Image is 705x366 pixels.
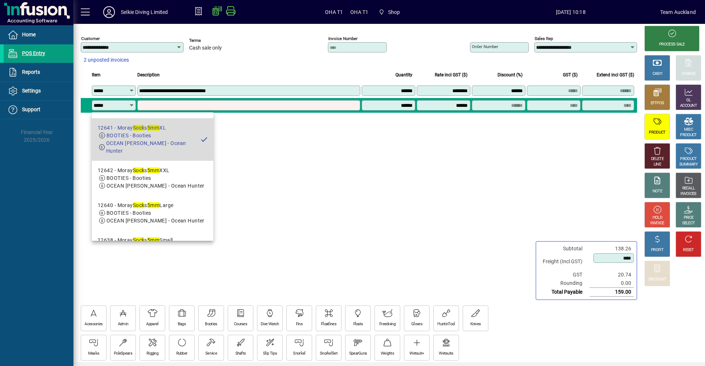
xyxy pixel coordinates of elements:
mat-label: Order number [472,44,498,49]
div: Freediving [379,322,395,327]
a: Support [4,101,73,119]
span: Item [92,71,101,79]
span: Shop [376,6,403,19]
div: Knives [470,322,481,327]
div: NOTE [652,189,662,194]
mat-label: Invoice number [328,36,358,41]
div: ACCOUNT [680,103,697,109]
div: Wetsuits [439,351,453,356]
div: Fins [296,322,303,327]
div: DISCOUNT [648,277,666,282]
span: OHA T1 [325,6,343,18]
div: Service [205,351,217,356]
div: LINE [654,162,661,167]
td: 0.00 [590,279,634,288]
div: PROCESS SALE [659,42,685,47]
span: Settings [22,88,41,94]
td: Rounding [539,279,590,288]
div: PRODUCT [680,156,697,162]
div: HuntinTool [437,322,455,327]
div: Snorkel [293,351,305,356]
div: EFTPOS [651,101,664,106]
span: 2 unposted invoices [84,56,129,64]
mat-label: Sales rep [535,36,553,41]
div: Floats [353,322,363,327]
div: INVOICE [650,221,664,226]
div: Masks [88,351,100,356]
div: Booties [205,322,217,327]
span: Discount (%) [498,71,523,79]
div: Wetsuit+ [409,351,424,356]
span: GST ($) [563,71,578,79]
div: Apparel [146,322,158,327]
div: DELETE [651,156,664,162]
div: HOLD [652,215,662,221]
td: 20.74 [590,271,634,279]
span: Quantity [395,71,412,79]
td: Subtotal [539,244,590,253]
div: Shafts [235,351,246,356]
div: PROFIT [651,247,664,253]
div: PoleSpears [114,351,132,356]
span: Rate incl GST ($) [435,71,467,79]
div: RECALL [682,186,695,191]
span: Support [22,106,40,112]
span: Shop [388,6,400,18]
td: Freight (Incl GST) [539,253,590,271]
span: Description [137,71,160,79]
div: Slip Tips [263,351,277,356]
span: Terms [189,38,233,43]
div: Rubber [176,351,188,356]
span: Home [22,32,36,37]
div: Courses [234,322,247,327]
td: Total Payable [539,288,590,297]
div: Bags [178,322,186,327]
td: 159.00 [590,288,634,297]
span: OHA T1 [350,6,368,18]
div: PRODUCT [680,133,697,138]
div: Gloves [411,322,422,327]
button: 2 unposted invoices [81,54,132,67]
div: SnorkelSet [320,351,337,356]
div: Rigging [147,351,158,356]
span: POS Entry [22,50,45,56]
div: SUMMARY [679,162,698,167]
div: Dive Watch [261,322,279,327]
div: PRICE [684,215,694,221]
div: CASH [652,71,662,77]
span: Cash sale only [189,45,222,51]
button: Profile [97,6,121,19]
mat-label: Customer [81,36,100,41]
div: Weights [381,351,394,356]
div: CHARGE [681,71,696,77]
div: SpearGuns [349,351,367,356]
div: Team Auckland [660,6,696,18]
span: [DATE] 10:18 [481,6,660,18]
div: Floatlines [321,322,336,327]
div: Selkie Diving Limited [121,6,168,18]
a: Home [4,26,73,44]
td: 138.26 [590,244,634,253]
a: Settings [4,82,73,100]
span: Reports [22,69,40,75]
div: Acessories [84,322,102,327]
div: GL [686,98,691,103]
span: Extend incl GST ($) [597,71,634,79]
div: INVOICES [680,191,696,197]
td: GST [539,271,590,279]
div: SELECT [682,221,695,226]
div: PRODUCT [649,130,665,135]
div: RESET [683,247,694,253]
a: Reports [4,63,73,81]
div: Admin [118,322,129,327]
div: MISC [684,127,693,133]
